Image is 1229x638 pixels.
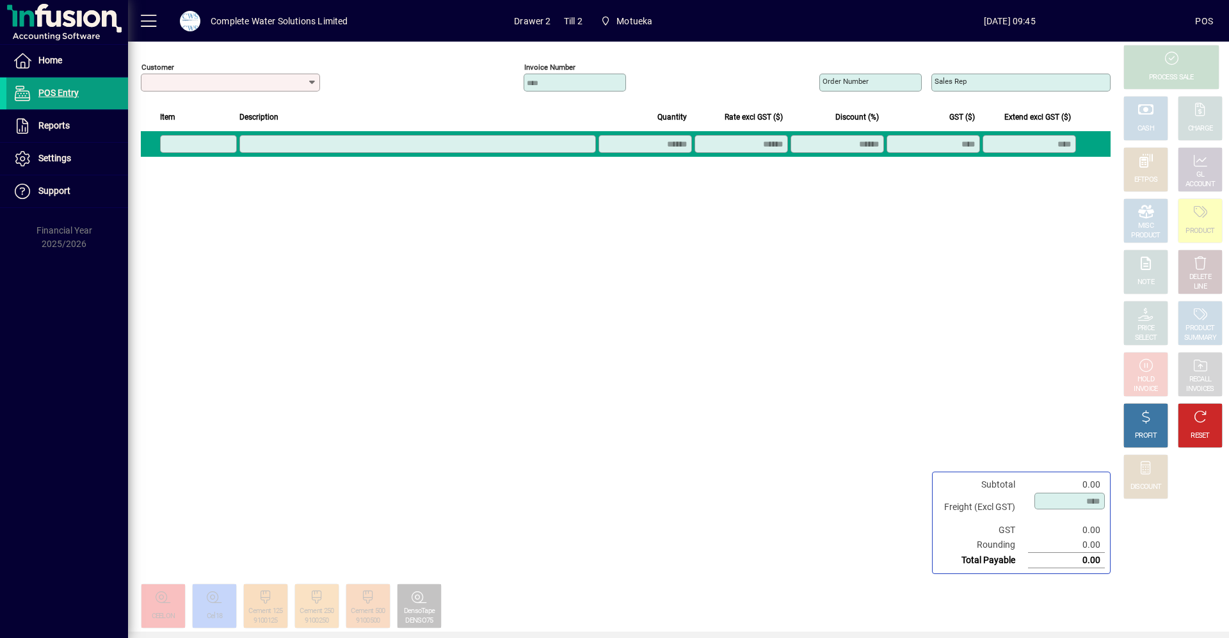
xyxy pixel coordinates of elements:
div: PRICE [1137,324,1155,333]
span: Discount (%) [835,110,879,124]
span: Extend excl GST ($) [1004,110,1071,124]
a: Settings [6,143,128,175]
a: Support [6,175,128,207]
td: Total Payable [938,553,1028,568]
a: Reports [6,110,128,142]
td: 0.00 [1028,553,1105,568]
td: 0.00 [1028,523,1105,538]
span: GST ($) [949,110,975,124]
span: Quantity [657,110,687,124]
div: 9100125 [253,616,277,626]
div: RECALL [1189,375,1212,385]
span: Drawer 2 [514,11,550,31]
div: DISCOUNT [1130,482,1161,492]
div: CHARGE [1188,124,1213,134]
div: Complete Water Solutions Limited [211,11,348,31]
div: DensoTape [404,607,435,616]
td: Freight (Excl GST) [938,492,1028,523]
div: 9100250 [305,616,328,626]
td: 0.00 [1028,538,1105,553]
div: PROCESS SALE [1149,73,1194,83]
td: GST [938,523,1028,538]
div: Cement 125 [248,607,282,616]
mat-label: Customer [141,63,174,72]
div: RESET [1191,431,1210,441]
td: Rounding [938,538,1028,553]
td: 0.00 [1028,477,1105,492]
div: ACCOUNT [1185,180,1215,189]
td: Subtotal [938,477,1028,492]
span: Item [160,110,175,124]
div: CASH [1137,124,1154,134]
span: Rate excl GST ($) [725,110,783,124]
div: GL [1196,170,1205,180]
div: DENSO75 [405,616,433,626]
span: Till 2 [564,11,582,31]
div: Cel18 [207,612,223,621]
div: Cement 250 [300,607,333,616]
div: MISC [1138,221,1153,231]
div: EFTPOS [1134,175,1158,185]
div: PRODUCT [1131,231,1160,241]
div: INVOICES [1186,385,1214,394]
span: Support [38,186,70,196]
div: LINE [1194,282,1207,292]
div: 9100500 [356,616,380,626]
mat-label: Order number [823,77,869,86]
div: SELECT [1135,333,1157,343]
div: PROFIT [1135,431,1157,441]
span: POS Entry [38,88,79,98]
span: Motueka [595,10,658,33]
div: CEELON [152,612,175,621]
span: Motueka [616,11,652,31]
a: Home [6,45,128,77]
div: DELETE [1189,273,1211,282]
span: Settings [38,153,71,163]
span: Reports [38,120,70,131]
mat-label: Sales rep [935,77,967,86]
mat-label: Invoice number [524,63,575,72]
span: Home [38,55,62,65]
div: SUMMARY [1184,333,1216,343]
span: [DATE] 09:45 [824,11,1195,31]
div: PRODUCT [1185,324,1214,333]
div: NOTE [1137,278,1154,287]
div: Cement 500 [351,607,385,616]
div: POS [1195,11,1213,31]
div: HOLD [1137,375,1154,385]
div: PRODUCT [1185,227,1214,236]
button: Profile [170,10,211,33]
div: INVOICE [1134,385,1157,394]
span: Description [239,110,278,124]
